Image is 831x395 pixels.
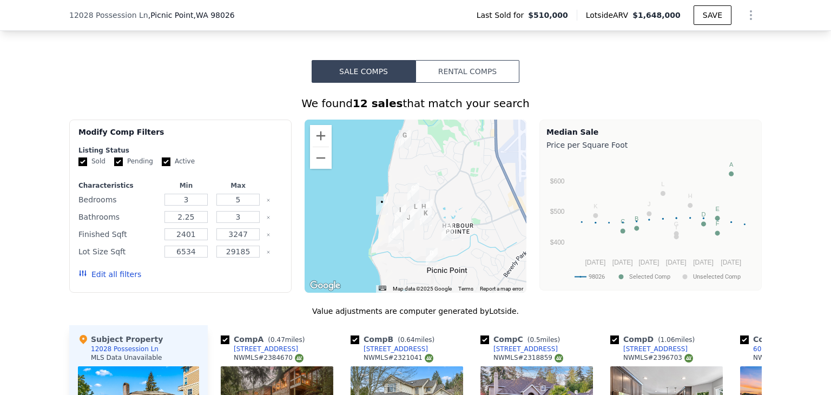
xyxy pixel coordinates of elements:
[418,201,430,220] div: 6029 122nd Pl SW
[78,334,163,345] div: Subject Property
[661,336,675,344] span: 1.06
[78,244,158,259] div: Lot Size Sqft
[530,336,540,344] span: 0.5
[312,60,415,83] button: Sale Comps
[114,157,123,166] input: Pending
[78,227,158,242] div: Finished Sqft
[550,239,565,246] text: $400
[693,259,714,266] text: [DATE]
[635,215,638,222] text: B
[421,199,433,218] div: 6025 Championship Cir
[78,157,105,166] label: Sold
[400,336,415,344] span: 0.64
[753,353,823,363] div: NWMLS # 2375932
[307,279,343,293] a: Open this area in Google Maps (opens a new window)
[351,345,428,353] a: [STREET_ADDRESS]
[546,153,755,288] svg: A chart.
[78,127,282,146] div: Modify Comp Filters
[585,259,606,266] text: [DATE]
[221,345,298,353] a: [STREET_ADDRESS]
[78,192,158,207] div: Bedrooms
[162,157,195,166] label: Active
[528,10,568,21] span: $510,000
[693,273,741,280] text: Unselected Comp
[639,259,659,266] text: [DATE]
[271,336,285,344] span: 0.47
[266,250,271,254] button: Clear
[221,334,309,345] div: Comp A
[546,127,755,137] div: Median Sale
[394,205,406,223] div: 12302 Maplewood Ave
[546,137,755,153] div: Price per Square Foot
[753,345,829,353] div: 6025 Championship Cir
[629,273,670,280] text: Selected Comp
[688,193,692,199] text: H
[78,209,158,225] div: Bathrooms
[148,10,235,21] span: , Picnic Point
[740,345,829,353] a: 6025 Championship Cir
[523,336,564,344] span: ( miles)
[589,273,605,280] text: 98026
[477,10,529,21] span: Last Sold for
[586,10,632,21] span: Lotside ARV
[376,196,388,215] div: 12028 Possession Ln
[441,222,453,241] div: 12626 55th Ave W
[364,353,433,363] div: NWMLS # 2321041
[388,226,400,244] div: 6724 Marine View Dr
[310,125,332,147] button: Zoom in
[612,259,633,266] text: [DATE]
[114,157,153,166] label: Pending
[69,306,762,317] div: Value adjustments are computer generated by Lotside .
[480,286,523,292] a: Report a map error
[266,233,271,237] button: Clear
[676,224,677,231] text: I
[162,181,210,190] div: Min
[263,336,309,344] span: ( miles)
[295,354,304,363] img: NWMLS Logo
[694,5,731,25] button: SAVE
[393,336,439,344] span: ( miles)
[661,181,664,187] text: L
[493,353,563,363] div: NWMLS # 2318859
[78,181,158,190] div: Characteristics
[415,60,519,83] button: Rental Comps
[666,259,687,266] text: [DATE]
[555,354,563,363] img: NWMLS Logo
[701,211,705,218] text: D
[194,11,235,19] span: , WA 98026
[69,96,762,111] div: We found that match your search
[715,206,719,212] text: E
[426,248,438,266] div: 13233 59th Ave W
[310,147,332,169] button: Zoom out
[610,345,688,353] a: [STREET_ADDRESS]
[78,146,282,155] div: Listing Status
[78,157,87,166] input: Sold
[307,279,343,293] img: Google
[69,10,148,21] span: 12028 Possession Ln
[654,336,699,344] span: ( miles)
[425,354,433,363] img: NWMLS Logo
[648,201,651,207] text: J
[623,345,688,353] div: [STREET_ADDRESS]
[621,218,625,225] text: C
[610,334,699,345] div: Comp D
[721,259,741,266] text: [DATE]
[458,286,473,292] a: Terms (opens in new tab)
[593,203,598,209] text: K
[407,183,419,201] div: 6208 Bayview Dr
[214,181,262,190] div: Max
[234,353,304,363] div: NWMLS # 2384670
[480,345,558,353] a: [STREET_ADDRESS]
[684,354,693,363] img: NWMLS Logo
[729,161,734,168] text: A
[399,130,411,148] div: 10505 66th Pl W
[351,334,439,345] div: Comp B
[364,345,428,353] div: [STREET_ADDRESS]
[480,334,564,345] div: Comp C
[266,198,271,202] button: Clear
[353,97,403,110] strong: 12 sales
[91,353,162,362] div: MLS Data Unavailable
[403,212,414,231] div: 12418 Scenic Dr
[234,345,298,353] div: [STREET_ADDRESS]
